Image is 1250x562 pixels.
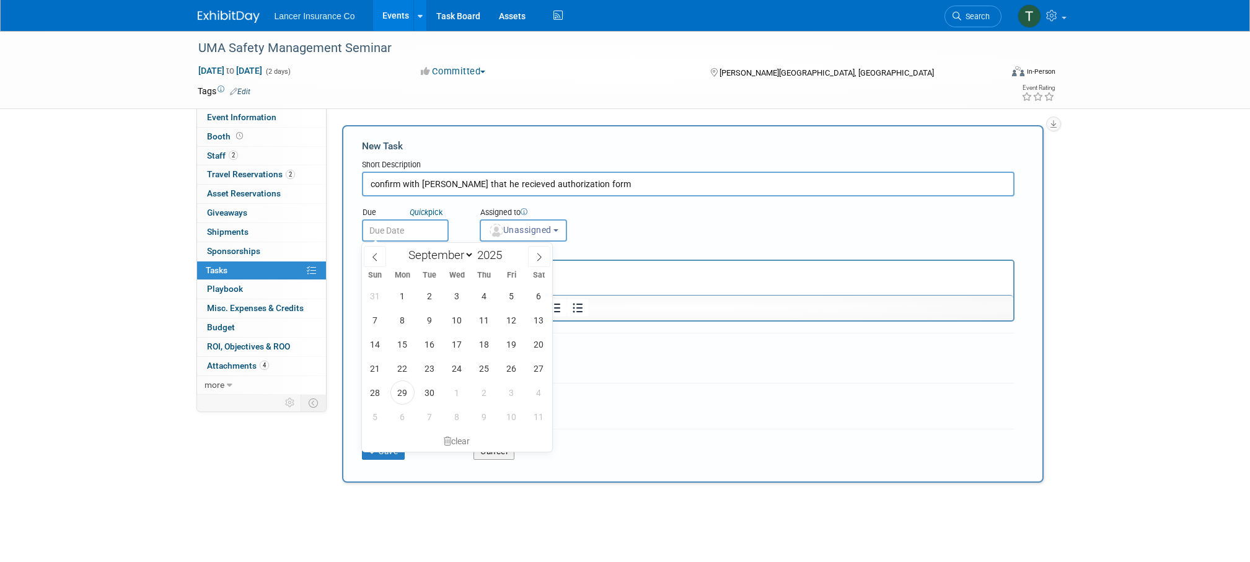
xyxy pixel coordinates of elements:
span: more [205,380,224,390]
input: Name of task or a short description [362,172,1015,196]
input: Year [474,248,511,262]
span: October 5, 2025 [363,405,387,429]
a: Misc. Expenses & Credits [197,299,326,318]
span: September 25, 2025 [472,356,496,380]
span: September 21, 2025 [363,356,387,380]
a: ROI, Objectives & ROO [197,338,326,356]
span: Tue [416,271,443,279]
span: Staff [207,151,238,160]
span: Budget [207,322,235,332]
span: ROI, Objectives & ROO [207,341,290,351]
span: Lancer Insurance Co [275,11,355,21]
a: Booth [197,128,326,146]
span: Sat [525,271,552,279]
span: October 1, 2025 [445,380,469,405]
span: October 8, 2025 [445,405,469,429]
a: Quickpick [407,207,445,217]
span: Booth not reserved yet [234,131,245,141]
a: Attachments4 [197,357,326,375]
span: (2 days) [265,68,291,76]
span: October 11, 2025 [527,405,551,429]
div: Event Rating [1021,85,1055,91]
span: 2 [286,170,295,179]
button: Numbered list [545,299,566,317]
a: Budget [197,318,326,337]
span: September 5, 2025 [500,284,524,308]
span: to [224,66,236,76]
span: September 9, 2025 [418,308,442,332]
span: September 16, 2025 [418,332,442,356]
a: Sponsorships [197,242,326,261]
a: Edit [230,87,250,96]
span: September 19, 2025 [500,332,524,356]
a: Search [944,6,1001,27]
button: Bullet list [567,299,588,317]
a: Giveaways [197,204,326,222]
a: Event Information [197,108,326,127]
div: Assigned to [480,207,629,219]
img: Format-Inperson.png [1012,66,1024,76]
span: October 7, 2025 [418,405,442,429]
span: September 3, 2025 [445,284,469,308]
span: September 11, 2025 [472,308,496,332]
span: October 3, 2025 [500,380,524,405]
span: Sun [362,271,389,279]
span: September 10, 2025 [445,308,469,332]
span: 2 [229,151,238,160]
span: September 27, 2025 [527,356,551,380]
button: Committed [416,65,490,78]
select: Month [403,247,474,263]
span: Misc. Expenses & Credits [207,303,304,313]
span: September 20, 2025 [527,332,551,356]
span: September 7, 2025 [363,308,387,332]
a: Tasks [197,261,326,280]
i: Quick [410,208,428,217]
span: [DATE] [DATE] [198,65,263,76]
input: Due Date [362,219,449,242]
span: Unassigned [488,225,552,235]
span: [PERSON_NAME][GEOGRAPHIC_DATA], [GEOGRAPHIC_DATA] [720,68,934,77]
span: September 2, 2025 [418,284,442,308]
span: September 18, 2025 [472,332,496,356]
a: Travel Reservations2 [197,165,326,184]
span: September 23, 2025 [418,356,442,380]
span: September 15, 2025 [390,332,415,356]
span: September 28, 2025 [363,380,387,405]
div: Short Description [362,159,1015,172]
span: September 26, 2025 [500,356,524,380]
span: September 14, 2025 [363,332,387,356]
span: October 4, 2025 [527,380,551,405]
td: Tags [198,85,250,97]
a: Playbook [197,280,326,299]
span: October 2, 2025 [472,380,496,405]
div: Event Format [928,64,1056,83]
div: UMA Safety Management Seminar [194,37,983,59]
span: Wed [443,271,470,279]
span: Giveaways [207,208,247,217]
iframe: Rich Text Area [363,261,1013,295]
span: Fri [498,271,525,279]
img: ExhibitDay [198,11,260,23]
a: more [197,376,326,395]
span: September 8, 2025 [390,308,415,332]
img: Terrence Forrest [1018,4,1041,28]
span: Sponsorships [207,246,260,256]
div: Due [362,207,461,219]
span: October 10, 2025 [500,405,524,429]
span: Playbook [207,284,243,294]
span: 4 [260,361,269,370]
span: October 9, 2025 [472,405,496,429]
a: Staff2 [197,147,326,165]
span: September 12, 2025 [500,308,524,332]
span: October 6, 2025 [390,405,415,429]
span: Search [961,12,990,21]
span: Shipments [207,227,249,237]
span: September 29, 2025 [390,380,415,405]
span: Attachments [207,361,269,371]
div: clear [362,431,553,452]
td: Toggle Event Tabs [301,395,326,411]
a: Shipments [197,223,326,242]
button: Unassigned [480,219,568,242]
span: September 13, 2025 [527,308,551,332]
